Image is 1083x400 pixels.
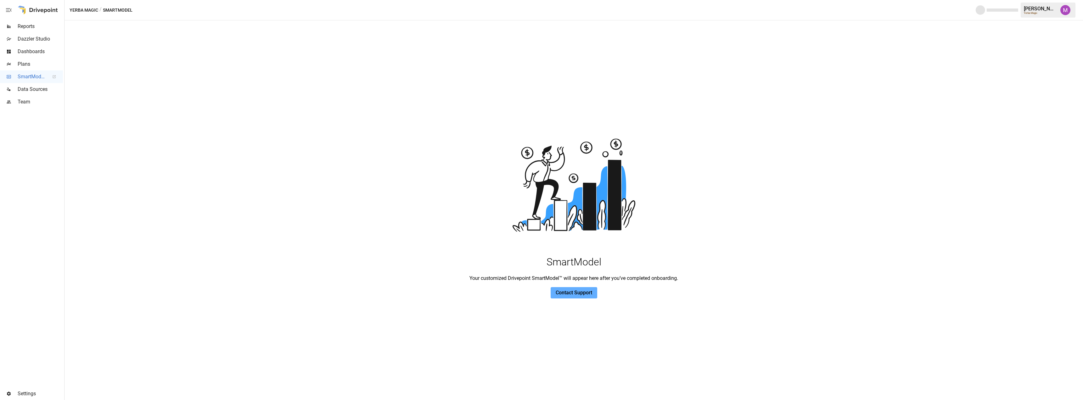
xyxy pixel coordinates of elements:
[18,73,45,81] span: SmartModel
[18,48,63,55] span: Dashboards
[18,35,63,43] span: Dazzler Studio
[1057,1,1074,19] button: Umer Muhammed
[70,6,98,14] button: Yerba Magic
[18,86,63,93] span: Data Sources
[18,23,63,30] span: Reports
[551,287,597,298] button: Contact Support
[1024,12,1057,14] div: Yerba Magic
[511,122,637,248] img: hero image
[18,98,63,106] span: Team
[1060,5,1070,15] img: Umer Muhammed
[99,6,102,14] div: /
[18,390,63,397] span: Settings
[65,249,1083,275] p: SmartModel
[1024,6,1057,12] div: [PERSON_NAME]
[45,72,49,80] span: ™
[18,60,63,68] span: Plans
[65,275,1083,282] p: Your customized Drivepoint SmartModel™ will appear here after you’ve completed onboarding.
